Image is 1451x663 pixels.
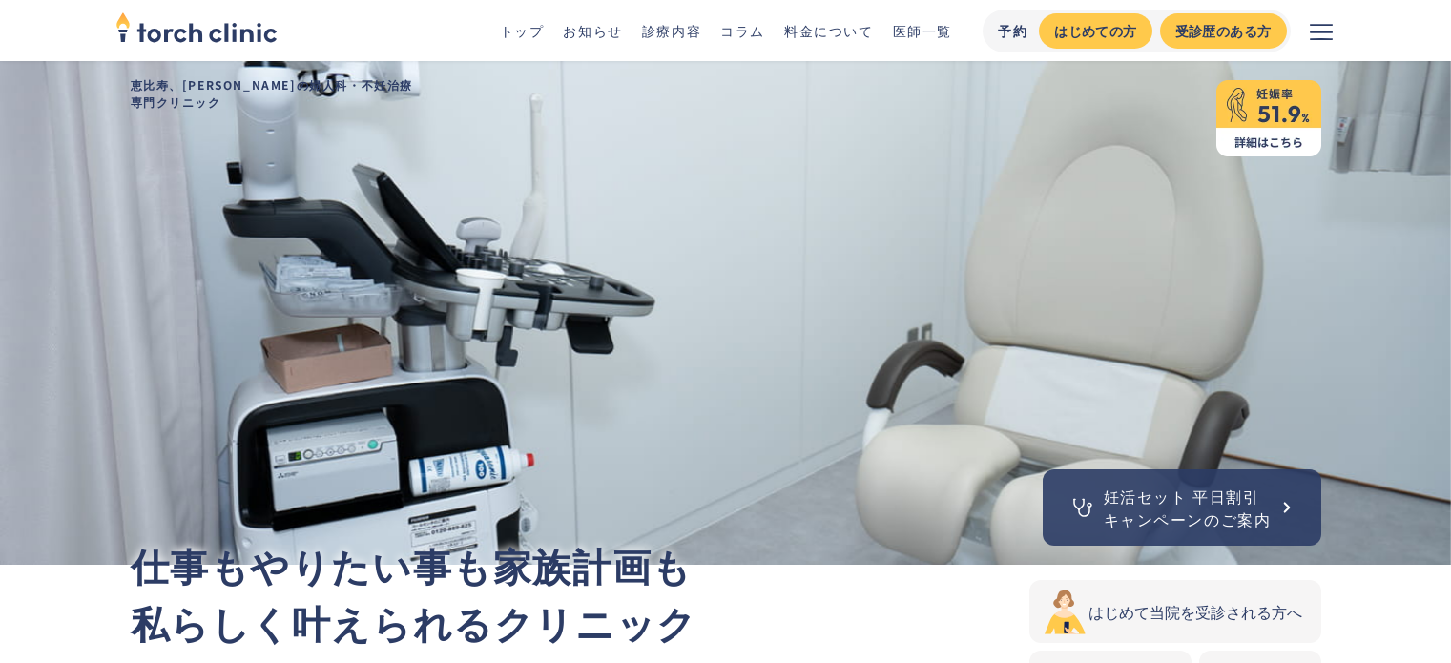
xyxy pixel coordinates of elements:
img: torch clinic [115,6,278,48]
p: 仕事もやりたい事も家族計画も 私らしく叶えられるクリニック [131,536,1029,651]
a: はじめての方 [1039,13,1151,49]
h1: 恵比寿、[PERSON_NAME]の婦人科・不妊治療 専門クリニック [115,61,1337,126]
a: 医師一覧 [893,21,952,40]
a: トップ [500,21,545,40]
div: 受診歴のある方 [1175,21,1272,41]
a: home [115,13,278,48]
div: 妊活セット 平日割引 キャンペーンのご案内 [1104,485,1272,530]
a: 受診歴のある方 [1160,13,1287,49]
div: はじめての方 [1054,21,1136,41]
a: 料金について [784,21,874,40]
div: はじめて当院を受診される方へ [1088,600,1302,623]
a: はじめて当院を受診される方へ [1029,580,1321,643]
div: 予約 [998,21,1027,41]
img: 聴診器のアイコン [1069,494,1096,521]
a: お知らせ [563,21,622,40]
a: 妊活セット 平日割引キャンペーンのご案内 [1043,469,1321,546]
a: 診療内容 [642,21,701,40]
a: コラム [720,21,765,40]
